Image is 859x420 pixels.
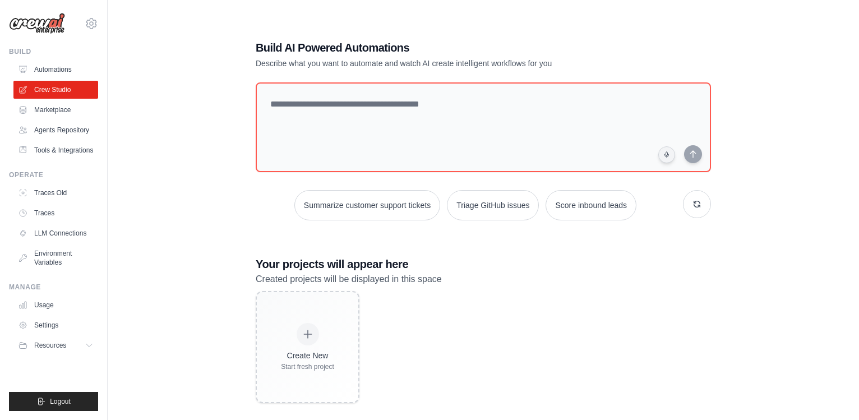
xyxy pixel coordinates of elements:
a: LLM Connections [13,224,98,242]
a: Automations [13,61,98,79]
span: Resources [34,341,66,350]
a: Environment Variables [13,244,98,271]
button: Logout [9,392,98,411]
div: Operate [9,170,98,179]
span: Logout [50,397,71,406]
div: Manage [9,283,98,292]
a: Traces [13,204,98,222]
a: Usage [13,296,98,314]
button: Click to speak your automation idea [658,146,675,163]
iframe: Chat Widget [803,366,859,420]
p: Describe what you want to automate and watch AI create intelligent workflows for you [256,58,632,69]
a: Traces Old [13,184,98,202]
p: Created projects will be displayed in this space [256,272,711,287]
div: Build [9,47,98,56]
h3: Your projects will appear here [256,256,711,272]
button: Score inbound leads [546,190,636,220]
a: Crew Studio [13,81,98,99]
a: Marketplace [13,101,98,119]
h1: Build AI Powered Automations [256,40,632,56]
img: Logo [9,13,65,34]
a: Settings [13,316,98,334]
button: Summarize customer support tickets [294,190,440,220]
a: Agents Repository [13,121,98,139]
button: Triage GitHub issues [447,190,539,220]
div: Start fresh project [281,362,334,371]
button: Resources [13,336,98,354]
div: Create New [281,350,334,361]
a: Tools & Integrations [13,141,98,159]
button: Get new suggestions [683,190,711,218]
